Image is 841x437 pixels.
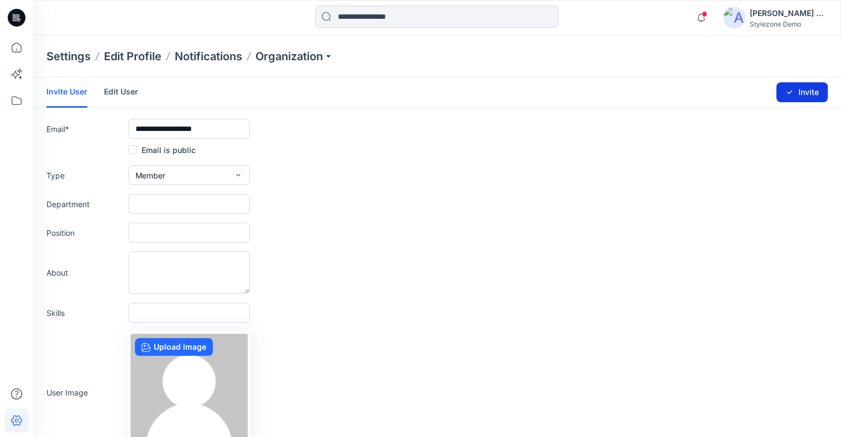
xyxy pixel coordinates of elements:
span: Changes Saved [700,84,759,101]
label: Email is public [128,143,196,156]
label: User Image [46,387,124,398]
a: Edit Profile [104,49,161,64]
label: Department [46,198,124,210]
a: Invite User [46,77,87,108]
img: avatar [723,7,745,29]
span: Member [135,170,165,181]
div: [PERSON_NAME] Ashkenazi [750,7,827,20]
a: Notifications [175,49,242,64]
label: Position [46,227,124,239]
div: Stylezone Demo [750,20,827,28]
button: Member [128,165,250,185]
label: Email [46,123,124,135]
label: About [46,267,124,278]
label: Upload image [135,338,213,356]
a: Edit User [104,77,138,106]
p: Settings [46,49,91,64]
label: Type [46,170,124,181]
button: Invite [776,82,828,102]
label: Skills [46,307,124,319]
